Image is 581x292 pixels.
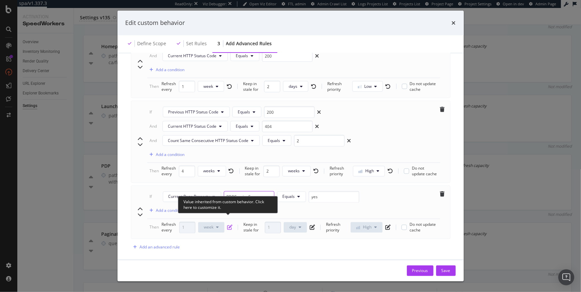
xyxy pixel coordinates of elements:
[230,121,259,132] button: Equals
[352,81,383,92] button: Low
[138,40,166,47] div: Define scope
[327,81,349,92] div: Refresh priority
[150,168,159,174] div: Then
[163,192,221,202] button: Current Page Property
[162,166,176,177] div: Refresh every
[184,199,272,210] div: Value inherited from custom behavior. Click here to customize it.
[347,138,351,143] div: xmark
[412,268,428,273] div: Previous
[365,168,374,174] span: High
[283,194,295,200] span: Equals
[365,83,372,89] span: Low
[310,225,315,230] div: pen-to-square
[138,59,143,64] div: chevron-up
[289,224,296,230] span: day
[440,107,445,112] div: trash
[150,123,157,129] div: And
[138,142,143,147] div: chevron-down
[162,51,228,61] button: Current HTTP Status Code
[283,81,308,92] button: days
[162,121,228,132] button: Current HTTP Status Code
[410,222,437,233] span: Do not update cache
[441,268,450,273] div: Save
[236,53,248,59] span: Equals
[386,84,391,89] div: rotate-left
[140,244,180,250] div: Add an advanced rule
[351,222,383,233] button: High
[138,207,143,212] div: chevron-up
[227,84,232,89] div: rotate-left
[277,192,306,202] button: Equals
[410,81,437,92] span: Do not update cache
[150,53,157,59] div: And
[284,222,307,233] button: day
[232,107,261,117] button: Equals
[168,53,217,59] span: Current HTTP Status Code
[407,265,434,276] button: Previous
[138,212,143,218] div: chevron-down
[224,191,274,203] input: Page property name
[436,265,456,276] button: Save
[147,65,185,75] button: Add a condition
[203,168,215,174] span: weeks
[150,138,157,143] div: And
[358,85,362,88] img: Yo1DZTjnOBfEZTkXj00cav03WZSR3qnEnDcAAAAASUVORK5CYII=
[326,222,348,233] div: Refresh priority
[163,107,230,117] button: Previous HTTP Status Code
[288,168,300,174] span: weeks
[156,152,185,157] div: Add a condition
[226,40,272,47] div: Add advanced rules
[317,109,321,115] div: xmark
[294,135,345,147] input: 5
[147,206,185,216] button: Add a condition
[203,83,213,89] span: week
[131,242,180,252] button: Add an advanced rule
[262,135,291,146] button: Equals
[238,109,250,115] span: Equals
[245,166,261,177] div: Keep in stale for
[147,149,185,160] button: Add a condition
[315,124,319,129] div: xmark
[289,83,297,89] span: days
[311,84,316,89] div: rotate-left
[363,224,372,230] span: High
[198,166,226,177] button: weeks
[388,169,393,174] div: rotate-left
[150,109,152,115] div: If
[138,136,143,142] div: chevron-up
[243,81,261,92] div: Keep in stale for
[229,169,234,174] div: rotate-left
[452,19,456,27] div: times
[186,40,207,47] div: Set rules
[204,224,213,230] span: week
[412,166,437,177] span: Do not update cache
[162,222,176,233] div: Refresh every
[227,225,232,230] div: pen-to-square
[440,192,445,197] div: trash
[138,64,143,70] div: chevron-down
[126,19,185,27] div: Edit custom behavior
[262,121,313,132] input: Status code
[198,222,224,233] button: week
[353,166,385,177] button: High
[162,81,176,92] div: Refresh every
[156,67,185,73] div: Add a condition
[168,194,210,200] span: Current Page Property
[315,53,319,59] div: xmark
[162,135,260,146] button: Count Same Consecutive HTTP Status Code
[168,123,217,129] span: Current HTTP Status Code
[230,51,259,61] button: Equals
[309,191,359,203] input: Page property value
[168,109,219,115] span: Previous HTTP Status Code
[558,269,574,285] div: Open Intercom Messenger
[150,224,159,230] div: Then
[313,169,319,174] div: rotate-left
[330,166,350,177] div: Refresh priority
[243,222,262,233] div: Keep in stale for
[282,166,311,177] button: weeks
[359,170,363,173] img: cRr4yx4cyByr8BeLxltRlzBPIAAAAAElFTkSuQmCC
[168,138,249,143] span: Count Same Consecutive HTTP Status Code
[118,11,464,281] div: modal
[268,138,280,143] span: Equals
[198,81,224,92] button: week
